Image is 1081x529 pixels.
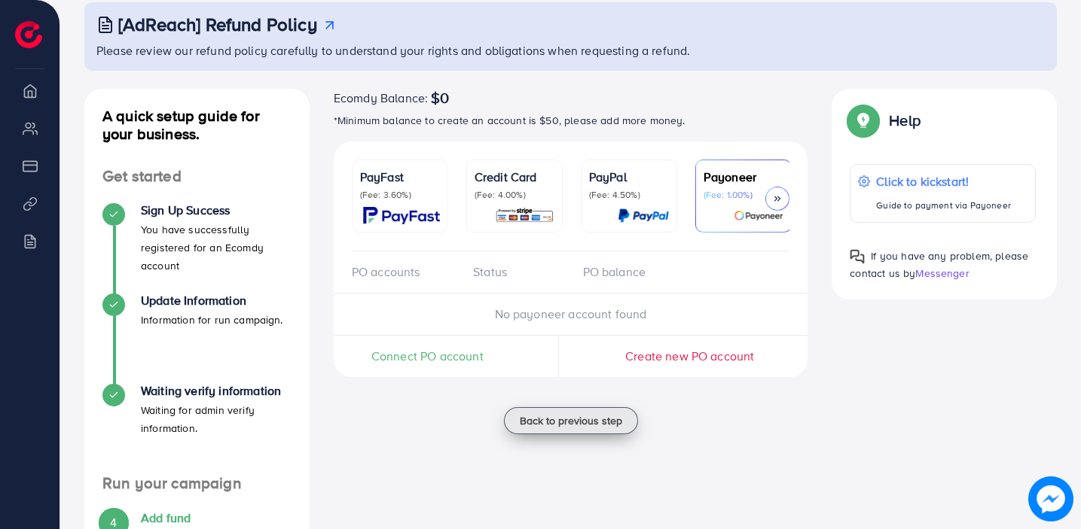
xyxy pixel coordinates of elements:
[850,249,865,264] img: Popup guide
[141,293,283,308] h4: Update Information
[504,407,638,434] button: Back to previous step
[334,111,808,129] p: *Minimum balance to create an account is $50, please add more money.
[141,220,292,275] p: You have successfully registered for an Ecomdy account
[850,107,877,134] img: Popup guide
[334,89,428,107] span: Ecomdy Balance:
[371,348,484,365] span: Connect PO account
[571,263,680,281] div: PO balance
[363,207,440,224] img: card
[360,189,440,201] p: (Fee: 3.60%)
[618,207,669,224] img: card
[84,293,310,384] li: Update Information
[141,511,281,525] h4: Add fund
[96,41,1048,59] p: Please review our refund policy carefully to understand your rights and obligations when requesti...
[495,207,554,224] img: card
[475,168,554,186] p: Credit Card
[141,203,292,217] h4: Sign Up Success
[889,111,921,129] p: Help
[704,168,783,186] p: Payoneer
[625,348,754,364] span: Create new PO account
[876,172,1011,190] p: Click to kickstart!
[360,168,440,186] p: PayFast
[475,189,554,201] p: (Fee: 4.00%)
[734,207,783,224] img: card
[84,474,310,493] h4: Run your campaign
[84,384,310,474] li: Waiting verify information
[84,203,310,293] li: Sign Up Success
[141,401,292,437] p: Waiting for admin verify information.
[589,189,669,201] p: (Fee: 4.50%)
[118,14,317,35] h3: [AdReach] Refund Policy
[461,263,570,281] div: Status
[352,263,461,281] div: PO accounts
[915,266,969,281] span: Messenger
[850,248,1028,281] span: If you have any problem, please contact us by
[589,168,669,186] p: PayPal
[1028,476,1073,521] img: image
[84,167,310,186] h4: Get started
[704,189,783,201] p: (Fee: 1.00%)
[141,384,292,398] h4: Waiting verify information
[495,306,647,322] span: No payoneer account found
[141,311,283,329] p: Information for run campaign.
[520,413,622,428] span: Back to previous step
[876,196,1011,214] p: Guide to payment via Payoneer
[84,107,310,143] h4: A quick setup guide for your business.
[15,21,42,48] img: logo
[431,89,449,107] span: $0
